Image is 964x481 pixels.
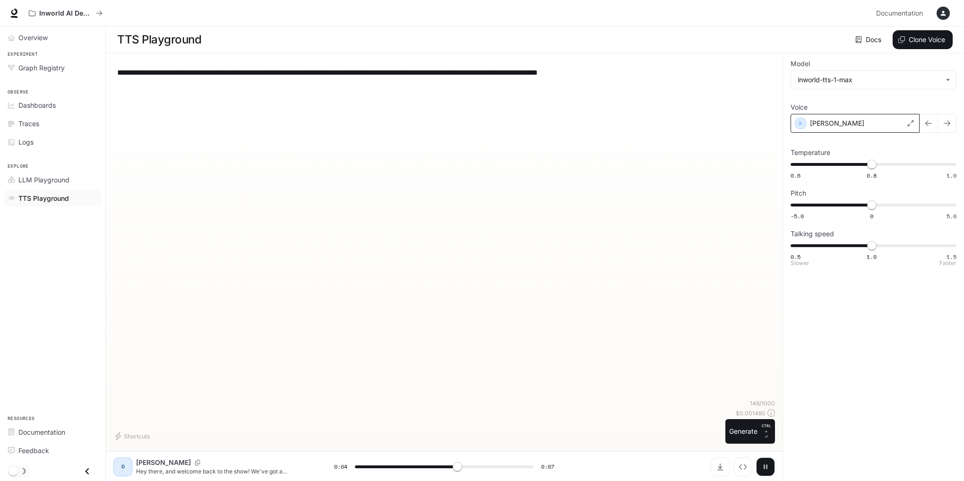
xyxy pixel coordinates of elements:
button: Clone Voice [893,30,953,49]
span: Logs [18,137,34,147]
div: inworld-tts-1-max [798,75,941,85]
span: 1.0 [947,172,956,180]
p: $ 0.001480 [736,409,766,417]
span: LLM Playground [18,175,69,185]
span: 0.5 [791,253,800,261]
button: Copy Voice ID [191,460,204,465]
span: -5.0 [791,212,804,220]
a: Docs [853,30,885,49]
p: CTRL + [761,423,771,434]
button: Inspect [733,457,752,476]
span: TTS Playground [18,193,69,203]
a: Dashboards [4,97,102,113]
a: Logs [4,134,102,150]
p: [PERSON_NAME] [136,458,191,467]
span: Overview [18,33,48,43]
span: 1.0 [867,253,877,261]
a: TTS Playground [4,190,102,206]
span: 5.0 [947,212,956,220]
button: Download audio [711,457,730,476]
p: Pitch [791,190,806,197]
h1: TTS Playground [117,30,201,49]
span: 0 [870,212,873,220]
span: Documentation [18,427,65,437]
p: Model [791,60,810,67]
span: 0.6 [791,172,800,180]
span: 0:07 [541,462,554,472]
p: Voice [791,104,808,111]
button: All workspaces [25,4,107,23]
a: Feedback [4,442,102,459]
a: Documentation [4,424,102,440]
p: ⏎ [761,423,771,440]
button: GenerateCTRL +⏎ [725,419,775,444]
a: Traces [4,115,102,132]
span: Dark mode toggle [9,465,18,476]
p: 148 / 1000 [750,399,775,407]
p: [PERSON_NAME] [810,119,864,128]
div: D [115,459,130,474]
button: Close drawer [77,462,98,481]
span: 1.5 [947,253,956,261]
button: Shortcuts [113,429,154,444]
p: Slower [791,260,809,266]
div: inworld-tts-1-max [791,71,956,89]
p: Inworld AI Demos [39,9,92,17]
p: Faster [939,260,956,266]
p: Talking speed [791,231,834,237]
a: Overview [4,29,102,46]
span: Dashboards [18,100,56,110]
span: 0.8 [867,172,877,180]
a: LLM Playground [4,172,102,188]
p: Temperature [791,149,830,156]
span: Graph Registry [18,63,65,73]
a: Graph Registry [4,60,102,76]
a: Documentation [872,4,930,23]
span: Feedback [18,446,49,455]
span: 0:04 [334,462,347,472]
span: Traces [18,119,39,129]
p: Hey there, and welcome back to the show! We've got a fascinating episode lined up [DATE], includi... [136,467,311,475]
span: Documentation [876,8,923,19]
